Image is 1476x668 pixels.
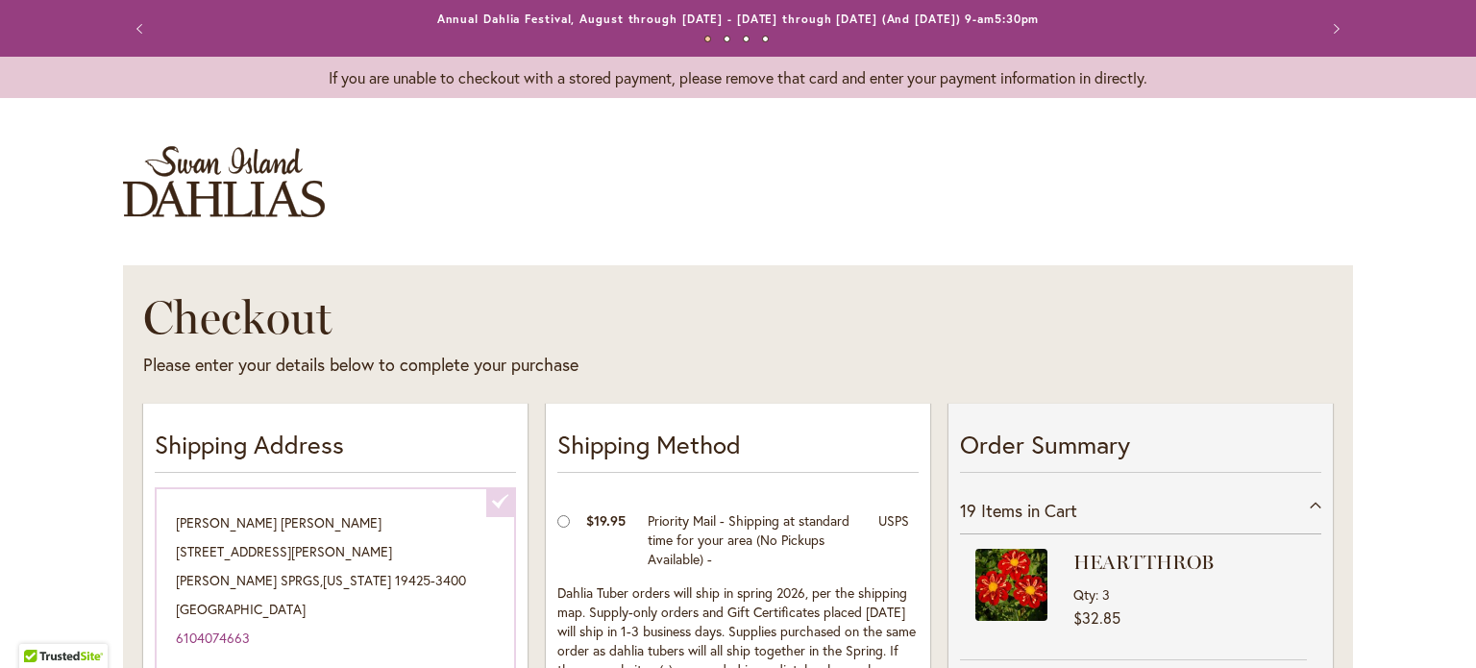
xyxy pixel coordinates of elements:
p: Order Summary [960,427,1321,473]
button: Previous [123,10,161,48]
button: 4 of 4 [762,36,769,42]
p: Shipping Method [557,427,919,473]
a: store logo [123,146,325,217]
div: Please enter your details below to complete your purchase [143,353,988,378]
span: [US_STATE] [323,571,391,589]
p: Shipping Address [155,427,516,473]
img: HEARTTHROB [975,549,1047,621]
button: Next [1315,10,1353,48]
strong: HEARTTHROB [1073,549,1302,576]
button: 2 of 4 [724,36,730,42]
span: Qty [1073,585,1095,604]
td: USPS [869,507,919,579]
td: Priority Mail - Shipping at standard time for your area (No Pickups Available) - [638,507,869,579]
span: 3 [1102,585,1110,604]
span: $19.95 [586,511,626,530]
a: Annual Dahlia Festival, August through [DATE] - [DATE] through [DATE] (And [DATE]) 9-am5:30pm [437,12,1040,26]
span: 19 [960,499,976,522]
a: 6104074663 [176,629,250,647]
button: 3 of 4 [743,36,750,42]
iframe: Launch Accessibility Center [14,600,68,654]
span: $32.85 [1073,607,1120,628]
button: 1 of 4 [704,36,711,42]
h1: Checkout [143,288,988,346]
span: Items in Cart [981,499,1077,522]
p: If you are unable to checkout with a stored payment, please remove that card and enter your payme... [123,66,1353,88]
